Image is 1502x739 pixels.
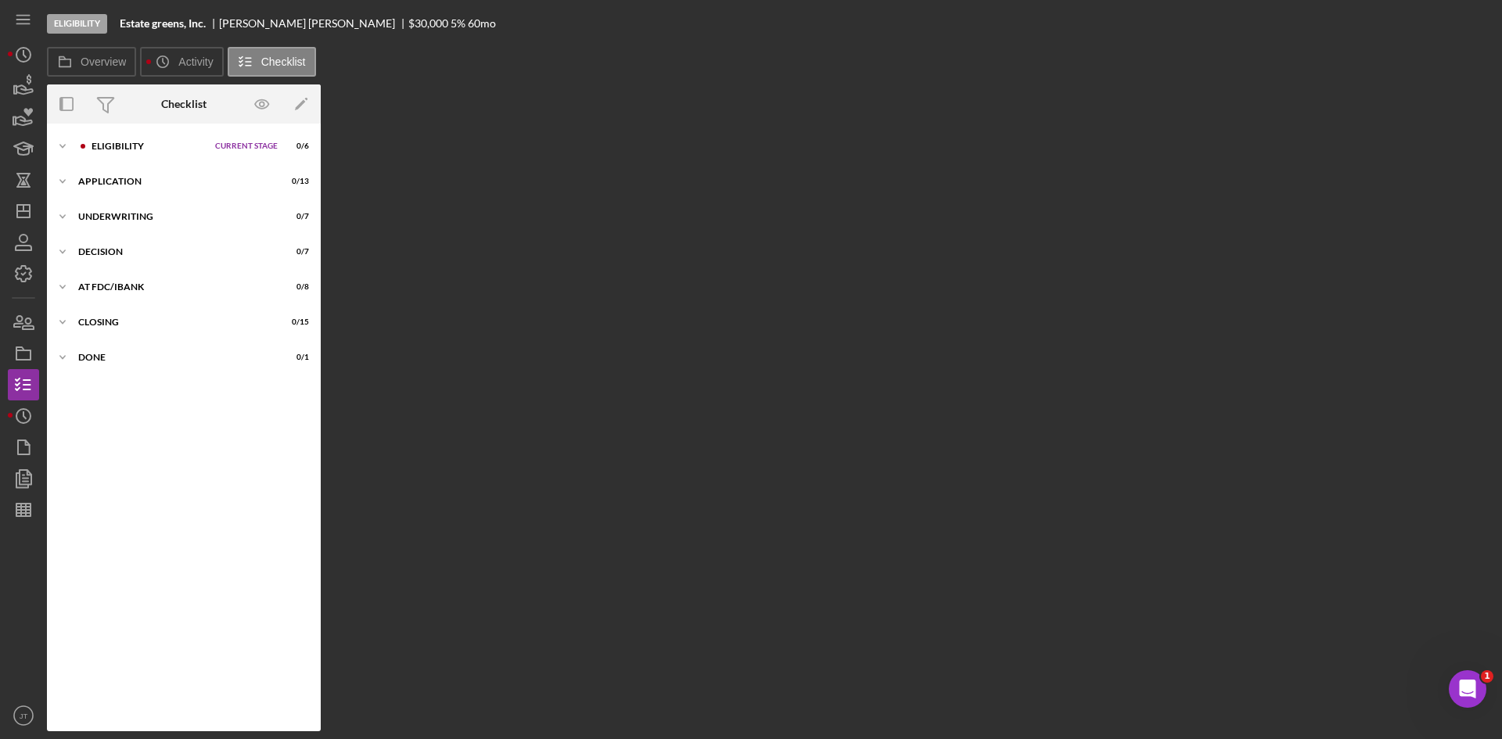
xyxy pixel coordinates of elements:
[20,712,28,720] text: JT
[281,177,309,186] div: 0 / 13
[215,142,278,151] span: Current Stage
[47,47,136,77] button: Overview
[1481,670,1493,683] span: 1
[140,47,223,77] button: Activity
[468,17,496,30] div: 60 mo
[281,247,309,256] div: 0 / 7
[78,177,270,186] div: Application
[161,98,207,110] div: Checklist
[281,353,309,362] div: 0 / 1
[78,247,270,256] div: Decision
[408,16,448,30] span: $30,000
[78,353,270,362] div: Done
[281,142,309,151] div: 0 / 6
[1449,670,1486,708] iframe: Intercom live chat
[8,700,39,731] button: JT
[219,17,408,30] div: [PERSON_NAME] [PERSON_NAME]
[261,56,306,68] label: Checklist
[281,282,309,292] div: 0 / 8
[92,142,207,151] div: Eligibility
[281,212,309,221] div: 0 / 7
[281,317,309,327] div: 0 / 15
[47,14,107,34] div: Eligibility
[178,56,213,68] label: Activity
[78,212,270,221] div: Underwriting
[81,56,126,68] label: Overview
[78,317,270,327] div: Closing
[451,17,465,30] div: 5 %
[120,17,206,30] b: Estate greens, Inc.
[228,47,316,77] button: Checklist
[78,282,270,292] div: At FDC/iBank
